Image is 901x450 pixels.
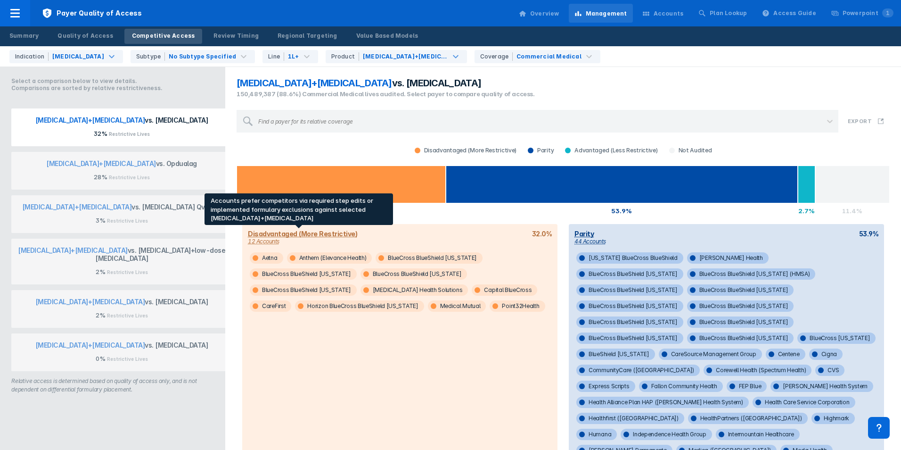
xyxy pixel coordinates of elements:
[278,32,337,40] div: Regional Targeting
[270,29,345,44] a: Regional Targeting
[206,29,266,44] a: Review Timing
[576,284,683,296] span: BlueCross BlueShield [US_STATE]
[480,52,513,61] div: Coverage
[663,147,718,154] div: Not Audited
[250,284,357,296] span: BlueCross BlueShield [US_STATE]
[409,147,522,154] div: Disadvantaged (More Restrictive)
[250,252,283,264] span: Aetna
[569,4,633,23] a: Management
[18,246,225,268] p: vs. [MEDICAL_DATA]+low-dose [MEDICAL_DATA]
[169,52,236,61] div: No Subtype Specified
[331,52,359,61] div: Product
[559,147,663,154] div: Advantaged (Less Restrictive)
[237,77,890,89] section: vs.
[586,9,627,18] div: Management
[109,175,150,180] span: Restrictive Lives
[96,311,107,319] span: 2%
[766,349,805,360] span: Centene
[815,203,890,218] div: 11.4%
[727,381,767,392] span: FEP Blue
[576,268,683,280] span: BlueCross BlueShield [US_STATE]
[213,32,259,40] div: Review Timing
[659,349,762,360] span: CareSource Management Group
[9,32,39,40] div: Summary
[848,118,872,125] h3: Export
[687,284,794,296] span: BlueCross BlueShield [US_STATE]
[52,52,104,61] div: [MEDICAL_DATA]
[770,381,873,392] span: [PERSON_NAME] Health System
[360,284,468,296] span: [MEDICAL_DATA] Health Solutions
[710,9,747,17] div: Plan Lookup
[406,77,481,89] span: [MEDICAL_DATA]
[687,333,794,344] span: BlueCross BlueShield [US_STATE]
[107,269,148,275] span: Restrictive Lives
[639,381,723,392] span: Fallon Community Health
[35,298,145,306] span: [MEDICAL_DATA]+[MEDICAL_DATA]
[237,90,535,98] span: 150,489,387 (88.6%) Commercial Medical lives audited. Select payer to compare quality of access.
[11,152,231,190] button: [MEDICAL_DATA]+[MEDICAL_DATA]vs. Opdualag28% Restrictive Lives
[576,381,635,392] span: Express Scripts
[107,218,148,224] span: Restrictive Lives
[11,239,231,284] button: [MEDICAL_DATA]+[MEDICAL_DATA]vs. [MEDICAL_DATA]+low-dose [MEDICAL_DATA]2% Restrictive Lives
[574,238,606,245] div: 44 Accounts
[18,203,225,217] p: vs. [MEDICAL_DATA] Qvantig
[576,300,683,312] span: BlueCross BlueShield [US_STATE]
[50,29,120,44] a: Quality of Access
[687,300,794,312] span: BlueCross BlueShield [US_STATE]
[576,252,683,264] span: [US_STATE] BlueCross BlueShield
[360,268,467,280] span: BlueCross BlueShield [US_STATE]
[356,32,418,40] div: Value Based Models
[35,341,145,349] span: [MEDICAL_DATA]+[MEDICAL_DATA]
[472,284,537,296] span: Capital BlueCross
[237,77,392,89] span: [MEDICAL_DATA]+[MEDICAL_DATA]
[490,300,545,312] span: Point32Health
[687,252,769,264] span: [PERSON_NAME] Health
[18,116,225,130] p: vs. [MEDICAL_DATA]
[107,356,148,362] span: Restrictive Lives
[11,84,214,92] p: Comparisons are sorted by relative restrictiveness.
[811,413,855,424] span: Highmark
[522,147,559,154] div: Parity
[532,230,552,245] div: 32.0%
[11,333,231,371] button: [MEDICAL_DATA]+[MEDICAL_DATA]vs. [MEDICAL_DATA]0% Restrictive Lives
[136,52,165,61] div: Subtype
[15,52,49,61] div: Indication
[809,349,843,360] span: Cigna
[248,238,357,245] div: 12 Accounts
[687,317,794,328] span: BlueCross BlueShield [US_STATE]
[18,159,225,173] p: vs. Opdualag
[287,252,372,264] span: Anthem (Elevance Health)
[576,349,655,360] span: BlueShield [US_STATE]
[35,116,145,124] span: [MEDICAL_DATA]+[MEDICAL_DATA]
[248,230,357,238] div: Disadvantaged (More Restrictive)
[516,52,582,61] div: Commercial Medical
[11,195,231,233] button: [MEDICAL_DATA]+[MEDICAL_DATA]vs. [MEDICAL_DATA] Qvantig3% Restrictive Lives
[268,52,284,61] div: Line
[96,217,107,224] span: 3%
[798,203,815,218] div: 2.7%
[576,365,700,376] span: CommunityCare ([GEOGRAPHIC_DATA])
[18,246,128,254] span: [MEDICAL_DATA]+[MEDICAL_DATA]
[654,9,684,18] div: Accounts
[576,429,617,440] span: Humana
[94,173,109,181] span: 28%
[621,429,712,440] span: Independence Health Group
[882,8,893,17] span: 1
[716,429,800,440] span: Intermountain Healthcare
[576,397,749,408] span: Health Alliance Plan HAP ([PERSON_NAME] Health System)
[842,110,890,133] button: Export
[868,417,890,439] div: Contact Support
[753,397,855,408] span: Health Care Service Corporation
[18,298,225,311] p: vs. [MEDICAL_DATA]
[96,268,107,275] span: 2%
[295,300,424,312] span: Horizon BlueCross BlueShield [US_STATE]
[704,365,811,376] span: Corewell Health (Spectrum Health)
[859,230,879,245] div: 53.9%
[96,355,107,362] span: 0%
[428,300,486,312] span: Medical Mutual
[773,9,816,17] div: Access Guide
[574,230,606,238] div: Parity
[513,4,565,23] a: Overview
[107,313,148,318] span: Restrictive Lives
[576,317,683,328] span: BlueCross BlueShield [US_STATE]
